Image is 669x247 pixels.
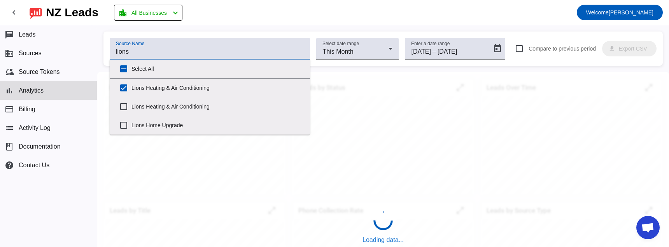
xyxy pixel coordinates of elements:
[5,123,14,133] mat-icon: list
[322,48,353,55] span: This Month
[19,124,51,131] span: Activity Log
[131,79,304,96] label: Lions Heating & Air Conditioning
[116,47,304,56] input: Lions Heating & Air Conditioning
[411,47,431,56] input: Start date
[131,98,304,115] label: Lions Heating & Air Conditioning
[433,47,436,56] span: –
[322,41,359,46] mat-label: Select date range
[5,161,14,170] mat-icon: help
[5,30,14,39] mat-icon: chat
[5,105,14,114] mat-icon: payment
[19,106,35,113] span: Billing
[586,9,609,16] span: Welcome
[19,31,36,38] span: Leads
[131,60,304,77] label: Select All
[5,49,14,58] mat-icon: business
[114,5,182,21] button: All Businesses
[5,67,14,77] mat-icon: cloud_sync
[529,46,596,52] span: Compare to previous period
[19,50,42,57] span: Sources
[19,87,44,94] span: Analytics
[5,86,14,95] mat-icon: bar_chart
[131,7,167,18] span: All Businesses
[577,5,663,20] button: Welcome[PERSON_NAME]
[636,216,660,239] a: Open chat
[363,236,404,243] span: Loading data...
[490,41,505,56] button: Open calendar
[19,68,60,75] span: Source Tokens
[171,8,180,18] mat-icon: chevron_left
[19,143,61,150] span: Documentation
[131,117,304,134] label: Lions Home Upgrade
[411,41,450,46] mat-label: Enter a date range
[30,6,42,19] img: logo
[46,7,98,18] div: NZ Leads
[438,47,475,56] input: End date
[586,7,653,18] span: [PERSON_NAME]
[118,8,128,18] mat-icon: location_city
[5,142,14,151] span: book
[116,41,144,46] mat-label: Source Name
[9,8,19,17] mat-icon: chevron_left
[19,162,49,169] span: Contact Us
